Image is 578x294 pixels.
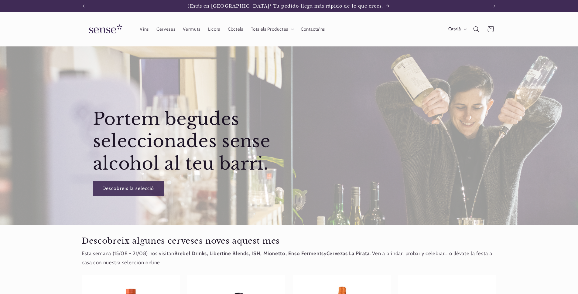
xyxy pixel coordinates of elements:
[224,22,247,36] a: Còctels
[204,22,224,36] a: Licors
[444,23,470,35] button: Català
[93,181,164,196] a: Descobreix la selecció
[247,22,297,36] summary: Tots els Productes
[79,18,130,40] a: Sense
[140,26,149,32] span: Vins
[174,250,324,256] strong: Brebel Drinks, Libertine Blends, ISH, Mionetto, Enso Ferments
[179,22,204,36] a: Vermuts
[208,26,220,32] span: Licors
[82,249,496,267] p: Esta semana (15/08 - 21/08) nos visitan y . Ven a brindar, probar y celebrar… o llévate la festa ...
[183,26,200,32] span: Vermuts
[82,236,496,246] h2: Descobreix algunes cerveses noves aquest mes
[153,22,179,36] a: Cerveses
[228,26,243,32] span: Còctels
[301,26,325,32] span: Contacta'ns
[156,26,175,32] span: Cerveses
[448,26,461,32] span: Català
[251,26,288,32] span: Tots els Productes
[470,22,484,36] summary: Cerca
[82,21,127,38] img: Sense
[188,3,383,9] span: ¿Estás en [GEOGRAPHIC_DATA]? Tu pedido llega más rápido de lo que crees.
[327,250,370,256] strong: Cervezas La Pirata
[297,22,329,36] a: Contacta'ns
[93,108,288,175] h2: Portem begudes seleccionades sense alcohol al teu barri.
[136,22,153,36] a: Vins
